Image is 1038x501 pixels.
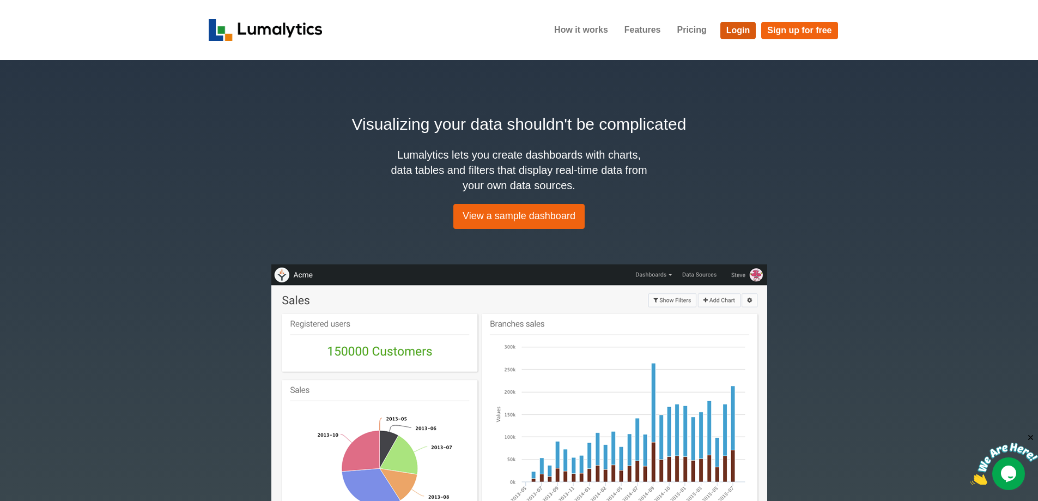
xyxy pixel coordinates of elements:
[209,19,323,41] img: logo_v2-f34f87db3d4d9f5311d6c47995059ad6168825a3e1eb260e01c8041e89355404.png
[669,16,714,44] a: Pricing
[546,16,616,44] a: How it works
[389,147,650,193] h4: Lumalytics lets you create dashboards with charts, data tables and filters that display real-time...
[970,433,1038,485] iframe: chat widget
[616,16,669,44] a: Features
[453,204,585,229] a: View a sample dashboard
[209,112,830,136] h2: Visualizing your data shouldn't be complicated
[720,22,756,39] a: Login
[761,22,837,39] a: Sign up for free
